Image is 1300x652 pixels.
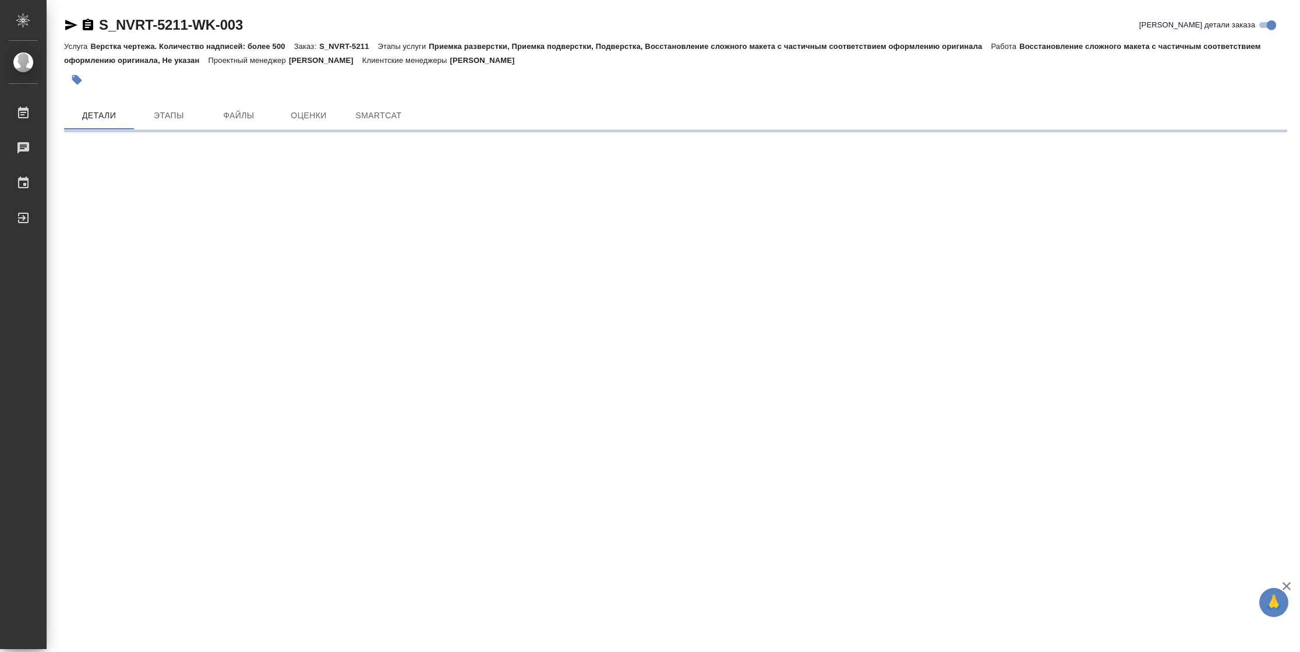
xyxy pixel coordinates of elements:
p: Этапы услуги [378,42,429,51]
span: 🙏 [1264,590,1284,615]
span: Файлы [211,108,267,123]
button: Скопировать ссылку для ЯМессенджера [64,18,78,32]
button: Скопировать ссылку [81,18,95,32]
a: S_NVRT-5211-WK-003 [99,17,243,33]
p: Проектный менеджер [208,56,288,65]
p: Работа [991,42,1019,51]
p: Заказ: [294,42,319,51]
button: 🙏 [1259,588,1288,617]
p: S_NVRT-5211 [319,42,377,51]
p: Клиентские менеджеры [362,56,450,65]
span: SmartCat [351,108,407,123]
span: Оценки [281,108,337,123]
p: [PERSON_NAME] [450,56,524,65]
span: Детали [71,108,127,123]
button: Добавить тэг [64,67,90,93]
span: Этапы [141,108,197,123]
p: Услуга [64,42,90,51]
p: [PERSON_NAME] [289,56,362,65]
p: Приемка разверстки, Приемка подверстки, Подверстка, Восстановление сложного макета с частичным со... [429,42,991,51]
p: Верстка чертежа. Количество надписей: более 500 [90,42,294,51]
span: [PERSON_NAME] детали заказа [1139,19,1255,31]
